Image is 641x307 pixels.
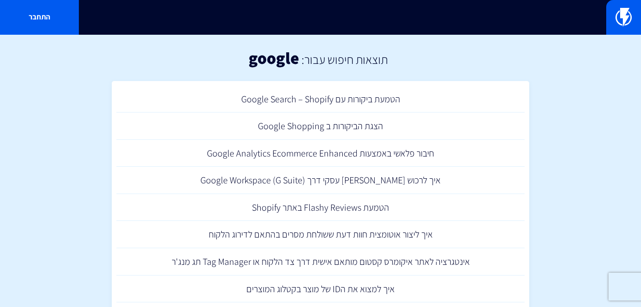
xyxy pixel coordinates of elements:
[116,276,525,303] a: איך למצוא את הID של מוצר בקטלוג המוצרים
[116,113,525,140] a: הצגת הביקורות ב Google Shopping
[116,86,525,113] a: הטמעת ביקורות עם Google Search – Shopify
[116,140,525,167] a: חיבור פלאשי באמצעות Google Analytics Ecommerce Enhanced
[299,53,388,66] h2: תוצאות חיפוש עבור:
[116,248,525,276] a: אינטגרציה לאתר איקומרס קסטום מותאם אישית דרך צד הלקוח או Tag Manager תג מנג'ר
[116,167,525,194] a: איך לרכוש [PERSON_NAME] עסקי דרך ‏Google Workspace (G Suite)
[116,194,525,221] a: הטמעת Flashy Reviews באתר Shopify
[249,49,299,67] h1: google
[116,221,525,248] a: איך ליצור אוטומצית חוות דעת ששולחת מסרים בהתאם לדירוג הלקוח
